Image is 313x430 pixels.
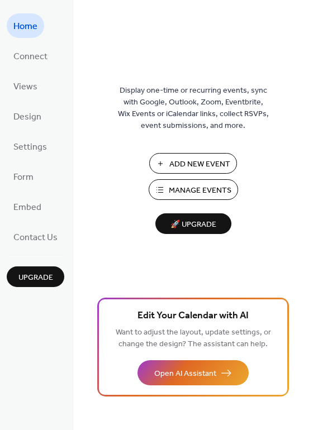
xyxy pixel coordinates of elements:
a: Views [7,74,44,98]
span: Settings [13,138,47,156]
a: Design [7,104,48,128]
button: Open AI Assistant [137,360,249,385]
span: Contact Us [13,229,58,247]
a: Contact Us [7,224,64,249]
span: Form [13,169,34,187]
button: Add New Event [149,153,237,174]
span: Design [13,108,41,126]
span: Want to adjust the layout, update settings, or change the design? The assistant can help. [116,325,271,352]
span: Upgrade [18,272,53,284]
button: 🚀 Upgrade [155,213,231,234]
span: Add New Event [169,159,230,170]
a: Connect [7,44,54,68]
a: Form [7,164,40,189]
a: Home [7,13,44,38]
span: Home [13,18,37,36]
span: 🚀 Upgrade [162,217,225,232]
span: Connect [13,48,48,66]
button: Manage Events [149,179,238,200]
span: Open AI Assistant [154,368,216,380]
a: Embed [7,194,48,219]
span: Embed [13,199,41,217]
span: Display one-time or recurring events, sync with Google, Outlook, Zoom, Eventbrite, Wix Events or ... [118,85,269,132]
button: Upgrade [7,266,64,287]
span: Edit Your Calendar with AI [137,308,249,324]
span: Manage Events [169,185,231,197]
a: Settings [7,134,54,159]
span: Views [13,78,37,96]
